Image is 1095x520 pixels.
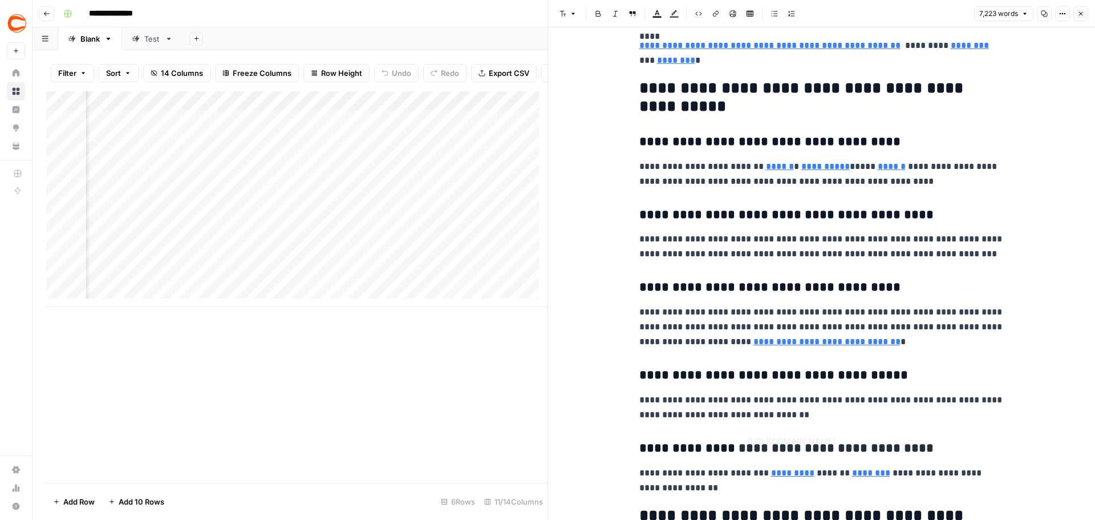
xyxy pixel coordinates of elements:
button: Freeze Columns [215,64,299,82]
span: Undo [392,67,411,79]
span: Freeze Columns [233,67,291,79]
span: Redo [441,67,459,79]
span: Filter [58,67,76,79]
span: Sort [106,67,121,79]
span: Add Row [63,496,95,507]
a: Opportunities [7,119,25,137]
div: 11/14 Columns [480,493,547,511]
a: Your Data [7,137,25,155]
a: Blank [58,27,122,50]
span: Row Height [321,67,362,79]
button: Help + Support [7,497,25,515]
button: Add Row [46,493,102,511]
span: Add 10 Rows [119,496,164,507]
button: Add 10 Rows [102,493,171,511]
button: Undo [374,64,419,82]
button: Workspace: Covers [7,9,25,38]
a: Insights [7,100,25,119]
button: Row Height [303,64,370,82]
button: Export CSV [471,64,537,82]
button: Filter [51,64,94,82]
span: Export CSV [489,67,529,79]
button: 14 Columns [143,64,210,82]
a: Settings [7,461,25,479]
div: Test [144,33,160,45]
button: Redo [423,64,467,82]
img: Covers Logo [7,13,27,34]
span: 7,223 words [979,9,1018,19]
a: Usage [7,479,25,497]
a: Test [122,27,182,50]
button: 7,223 words [974,6,1033,21]
div: Blank [80,33,100,45]
button: Sort [99,64,139,82]
a: Home [7,64,25,82]
a: Browse [7,82,25,100]
span: 14 Columns [161,67,203,79]
div: 6 Rows [436,493,480,511]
